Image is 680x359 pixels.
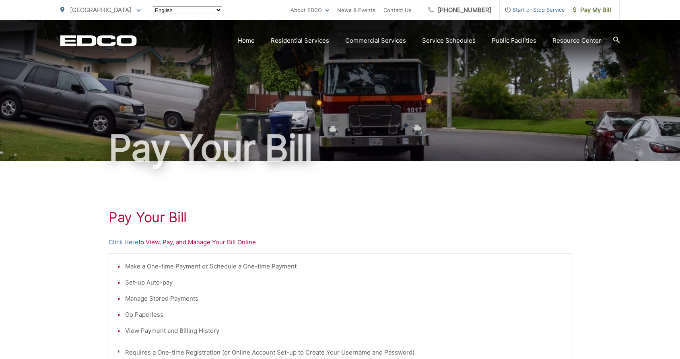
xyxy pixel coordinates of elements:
[345,36,406,45] a: Commercial Services
[60,128,620,168] h1: Pay Your Bill
[422,36,476,45] a: Service Schedules
[60,35,137,46] a: EDCD logo. Return to the homepage.
[153,6,222,14] select: Select a language
[125,294,563,303] li: Manage Stored Payments
[573,5,611,15] span: Pay My Bill
[552,36,601,45] a: Resource Center
[125,326,563,336] li: View Payment and Billing History
[383,5,412,15] a: Contact Us
[125,278,563,287] li: Set-up Auto-pay
[271,36,329,45] a: Residential Services
[117,348,563,357] p: * Requires a One-time Registration (or Online Account Set-up to Create Your Username and Password)
[109,209,571,225] h1: Pay Your Bill
[337,5,375,15] a: News & Events
[109,237,138,247] a: Click Here
[109,237,571,247] p: to View, Pay, and Manage Your Bill Online
[238,36,255,45] a: Home
[70,6,131,14] span: [GEOGRAPHIC_DATA]
[291,5,329,15] a: About EDCO
[492,36,536,45] a: Public Facilities
[125,310,563,320] li: Go Paperless
[125,262,563,271] li: Make a One-time Payment or Schedule a One-time Payment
